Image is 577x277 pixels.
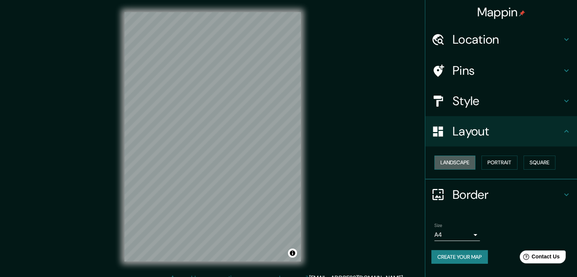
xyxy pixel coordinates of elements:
div: Style [425,86,577,116]
h4: Mappin [477,5,525,20]
div: Layout [425,116,577,146]
h4: Location [453,32,562,47]
canvas: Map [124,12,301,261]
div: A4 [434,229,480,241]
iframe: Help widget launcher [509,247,569,269]
h4: Layout [453,124,562,139]
label: Size [434,222,442,228]
h4: Style [453,93,562,109]
button: Landscape [434,156,475,170]
button: Portrait [481,156,517,170]
div: Pins [425,55,577,86]
h4: Border [453,187,562,202]
img: pin-icon.png [519,10,525,16]
button: Create your map [431,250,488,264]
div: Location [425,24,577,55]
button: Toggle attribution [288,249,297,258]
h4: Pins [453,63,562,78]
div: Border [425,179,577,210]
button: Square [524,156,555,170]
